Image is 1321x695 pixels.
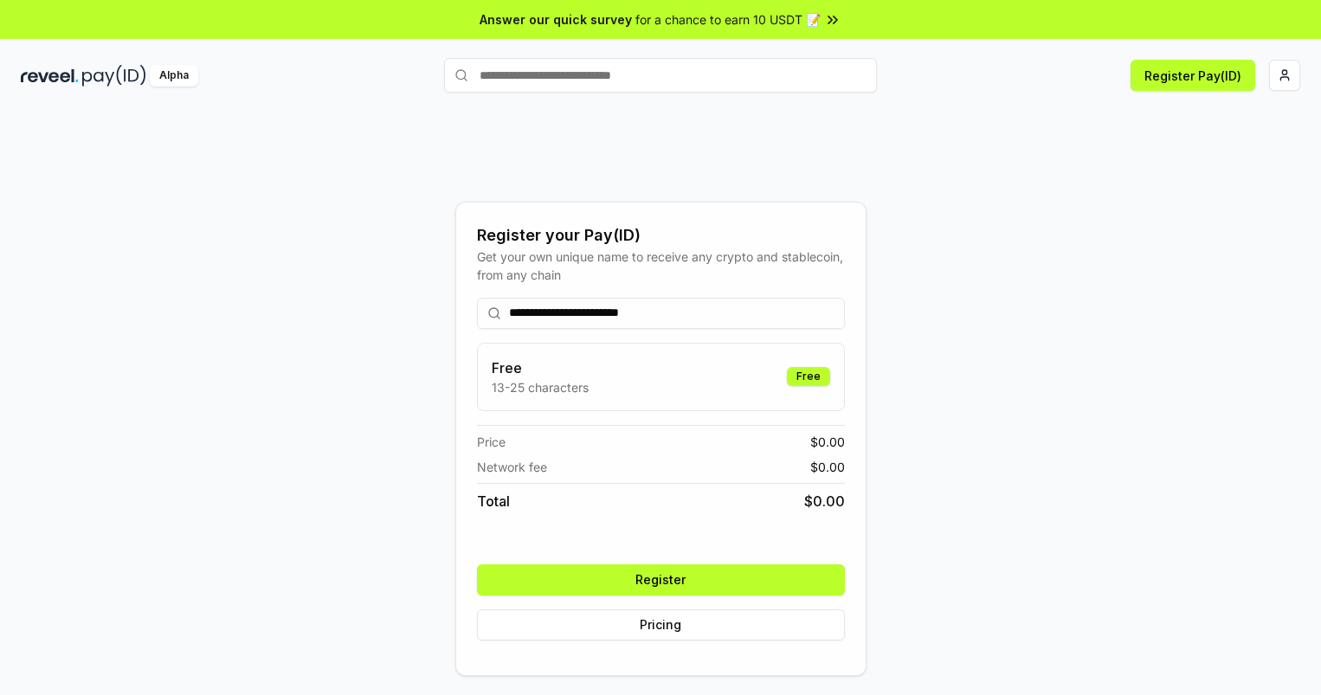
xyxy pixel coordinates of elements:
[492,378,589,396] p: 13-25 characters
[635,10,821,29] span: for a chance to earn 10 USDT 📝
[804,491,845,512] span: $ 0.00
[477,609,845,640] button: Pricing
[477,248,845,284] div: Get your own unique name to receive any crypto and stablecoin, from any chain
[21,65,79,87] img: reveel_dark
[477,491,510,512] span: Total
[477,458,547,476] span: Network fee
[480,10,632,29] span: Answer our quick survey
[150,65,198,87] div: Alpha
[477,223,845,248] div: Register your Pay(ID)
[787,367,830,386] div: Free
[810,433,845,451] span: $ 0.00
[810,458,845,476] span: $ 0.00
[82,65,146,87] img: pay_id
[477,433,506,451] span: Price
[477,564,845,595] button: Register
[492,357,589,378] h3: Free
[1131,60,1255,91] button: Register Pay(ID)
